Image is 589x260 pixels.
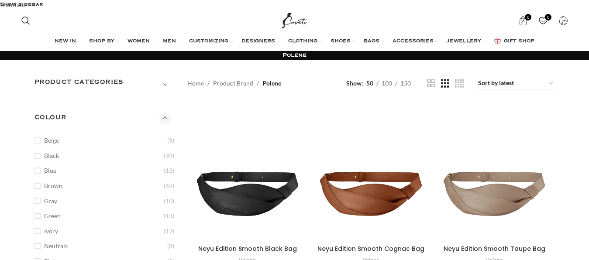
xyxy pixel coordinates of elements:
img: GiftBag [494,38,501,44]
div: Main navigation [17,33,572,50]
a: Neyu Edition Smooth Black Bag [198,244,297,253]
span: JEWELLERY [447,38,481,45]
a: WOMEN [127,33,154,50]
span: WOMEN [127,38,150,45]
a: DESIGNERS [241,33,279,50]
span: 0 [545,14,551,21]
a: SHOES [331,33,355,50]
div: My Wishlist [534,12,552,29]
a: Neyu Edition Smooth Taupe Bag [444,244,545,253]
span: GIFT SHOP [504,38,534,45]
h3: COLOUR [34,113,174,127]
a: ACCESSORIES [393,33,438,50]
a: CUSTOMIZING [189,33,233,50]
a: 0 [514,12,532,29]
img: Coveti [280,10,309,31]
a: Neyu Edition Smooth Cognac Bag [317,244,424,253]
a: CLOTHING [288,33,322,50]
span: CLOTHING [288,38,317,45]
span: ACCESSORIES [393,38,434,45]
h3: Product categories [34,77,174,92]
a: JEWELLERY [447,33,486,50]
a: MEN [163,33,180,50]
span: CUSTOMIZING [189,38,228,45]
a: Neyu Edition Smooth Black Bag [187,103,308,240]
span: SHOES [331,38,351,45]
span: BAGS [364,38,379,45]
span: SHOP BY [89,38,114,45]
a: 0 [534,12,552,29]
a: BAGS [364,33,384,50]
a: Site logo [280,16,309,24]
span: MEN [163,38,176,45]
a: Search [17,12,34,29]
span: NEW IN [55,38,76,45]
a: Neyu Edition Smooth Cognac Bag [310,103,431,241]
a: Neyu Edition Smooth Taupe Bag [434,103,555,240]
span: 0 [525,14,531,21]
a: NEW IN [55,33,80,50]
span: DESIGNERS [241,38,275,45]
a: GIFT SHOP [494,33,534,50]
a: SHOP BY [89,33,119,50]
